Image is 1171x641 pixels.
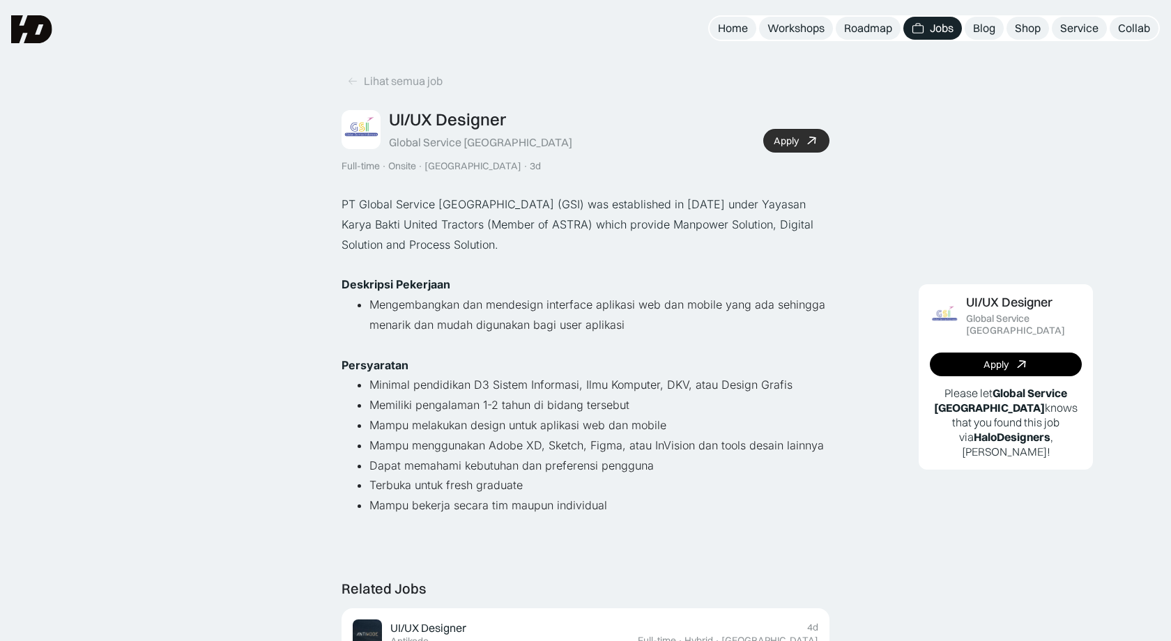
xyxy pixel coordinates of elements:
li: Mampu melakukan design untuk aplikasi web dan mobile [369,415,829,435]
a: Blog [965,17,1004,40]
li: Mampu bekerja secara tim maupun individual [369,495,829,516]
p: ‍ [342,255,829,275]
li: Mengembangkan dan mendesign interface aplikasi web dan mobile yang ada sehingga menarik dan mudah... [369,295,829,335]
a: Workshops [759,17,833,40]
a: Jobs [903,17,962,40]
div: Full-time [342,160,380,172]
div: · [381,160,387,172]
li: Dapat memahami kebutuhan dan preferensi pengguna [369,456,829,476]
div: 3d [530,160,541,172]
div: UI/UX Designer [390,621,466,635]
div: UI/UX Designer [966,295,1053,310]
img: Job Image [342,110,381,149]
b: Global Service [GEOGRAPHIC_DATA] [934,386,1067,415]
a: Collab [1110,17,1158,40]
div: [GEOGRAPHIC_DATA] [424,160,521,172]
a: Shop [1007,17,1049,40]
div: Global Service [GEOGRAPHIC_DATA] [966,313,1082,337]
li: Memiliki pengalaman 1-2 tahun di bidang tersebut [369,395,829,415]
div: Workshops [767,21,825,36]
div: Roadmap [844,21,892,36]
img: Job Image [930,301,959,330]
p: ‍ [342,516,829,536]
a: Apply [763,129,829,153]
div: Shop [1015,21,1041,36]
li: Terbuka untuk fresh graduate [369,475,829,495]
div: Service [1060,21,1099,36]
a: Home [710,17,756,40]
li: Mampu menggunakan Adobe XD, Sketch, Figma, atau InVision dan tools desain lainnya [369,435,829,456]
strong: Persyaratan [342,358,408,372]
li: Minimal pendidikan D3 Sistem Informasi, Ilmu Komputer, DKV, atau Design Grafis [369,375,829,395]
div: 4d [807,621,818,633]
a: Lihat semua job [342,70,448,93]
a: Service [1052,17,1107,40]
b: HaloDesigners [974,430,1050,444]
strong: Deskripsi Pekerjaan [342,277,450,291]
div: UI/UX Designer [389,109,506,130]
p: PT Global Service [GEOGRAPHIC_DATA] (GSI) was established in [DATE] under Yayasan Karya Bakti Uni... [342,194,829,254]
p: ‍ [342,335,829,355]
div: · [523,160,528,172]
div: Onsite [388,160,416,172]
a: Roadmap [836,17,901,40]
div: Blog [973,21,995,36]
div: Global Service [GEOGRAPHIC_DATA] [389,135,572,150]
div: Apply [774,135,799,147]
div: Collab [1118,21,1150,36]
div: Home [718,21,748,36]
p: Please let knows that you found this job via , [PERSON_NAME]! [930,386,1082,458]
div: · [418,160,423,172]
div: Jobs [930,21,954,36]
div: Related Jobs [342,580,426,597]
a: Apply [930,353,1082,376]
div: Apply [984,359,1009,371]
div: Lihat semua job [364,74,443,88]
